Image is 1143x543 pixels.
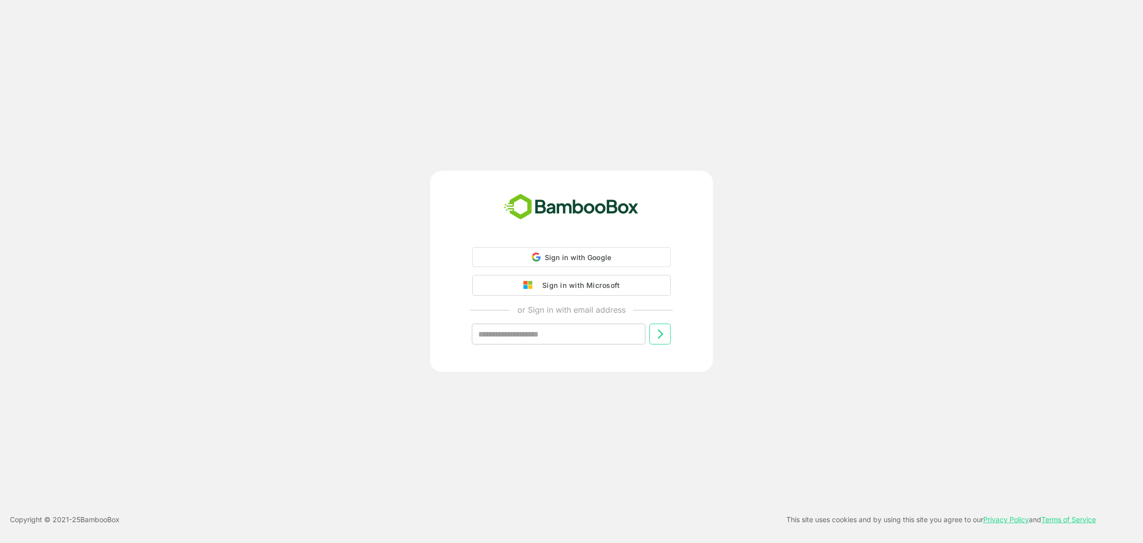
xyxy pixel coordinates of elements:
p: or Sign in with email address [517,304,626,316]
p: This site uses cookies and by using this site you agree to our and [786,514,1096,526]
a: Terms of Service [1041,515,1096,524]
img: google [523,281,537,290]
div: Sign in with Microsoft [537,279,620,292]
a: Privacy Policy [983,515,1029,524]
button: Sign in with Microsoft [472,275,671,296]
span: Sign in with Google [545,253,612,262]
p: Copyright © 2021- 25 BambooBox [10,514,120,526]
div: Sign in with Google [472,247,671,267]
img: bamboobox [499,191,644,223]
